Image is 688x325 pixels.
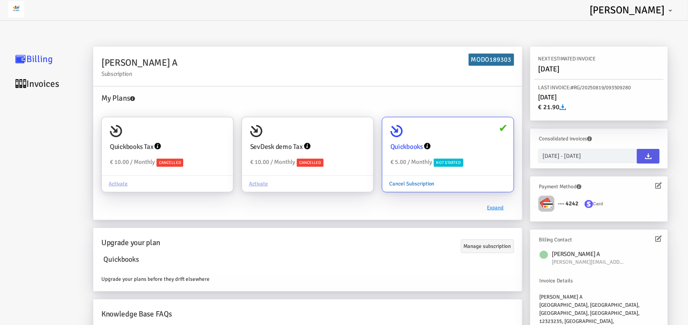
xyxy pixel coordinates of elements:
[538,196,555,212] img: CardCollection.png
[8,1,24,17] img: Skillshare
[645,153,652,159] i: Download Invoice
[587,136,592,141] i: You can select the required invoices date range and click the download button to download all inv...
[540,277,658,285] div: Invoice Details
[101,71,514,77] small: Subscription
[577,184,581,189] i: Payment method will be shown based on the plan that you have selected. You can change the payment...
[101,250,243,265] label: Quickbooks
[101,237,514,249] h4: Upgrade your plan
[538,84,660,92] h6: LAST INVOICE:
[538,93,557,101] span: [DATE]
[8,71,89,96] a: Invoices
[539,236,656,244] h6: Billing Contact
[101,56,514,77] h2: [PERSON_NAME] A
[560,104,566,110] i: Download Invoice
[297,159,324,167] span: Cancelled
[215,121,231,137] input: Quickbooks Tax € 10.00 / Monthly Cancelled Activate
[110,142,153,152] h4: Quickbooks Tax
[250,142,303,152] h4: SevDesk demo Tax
[589,4,664,16] span: [PERSON_NAME]
[101,93,518,104] h4: My Plans
[556,197,579,208] label: ···· 4242
[552,250,658,259] h6: [PERSON_NAME] A
[390,142,423,152] h4: Quickbooks
[130,96,135,101] i: Your plans information will be available by selecting your plans. You can upgrade plan & manage p...
[538,103,566,111] span: € 21.90
[539,135,656,143] h6: Consolidated invoices
[101,308,514,320] h4: Knowledge Base FAQs
[540,301,658,317] div: [GEOGRAPHIC_DATA], [GEOGRAPHIC_DATA], [GEOGRAPHIC_DATA], [GEOGRAPHIC_DATA],
[552,258,625,266] span: Primary E-Mail
[487,204,504,211] a: Expand
[461,239,514,253] a: Manage subscription
[538,55,660,63] h6: NEXT ESTIMATED INVOICE
[469,54,514,66] h6: MODO189303
[582,198,603,208] label: Card
[434,159,463,167] span: Not Started
[110,158,155,166] span: € 10.00 / Monthly
[570,84,631,91] span: #RG/20250819/093509280
[637,149,660,164] a: Download Invoice
[539,183,656,191] h6: Payment Method
[355,121,371,137] input: SevDesk demo Tax € 10.00 / Monthly Cancelled Activate
[101,276,210,282] span: Upgrade your plans before they drift elsewhere
[156,159,183,167] span: Cancelled
[250,158,295,166] span: € 10.00 / Monthly
[538,65,560,73] span: [DATE]
[8,47,89,71] a: Billing
[382,176,442,192] a: Cancel Subscription
[390,158,432,166] span: € 5.00 / Monthly
[495,121,512,137] input: Quickbooks € 5.00 / Monthly Not Started Cancel Subscription
[540,293,658,301] div: [PERSON_NAME] A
